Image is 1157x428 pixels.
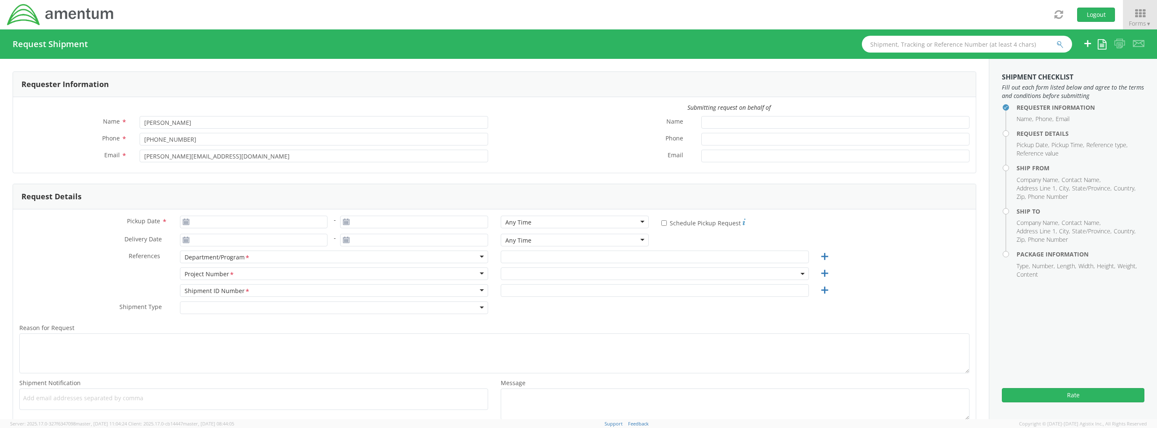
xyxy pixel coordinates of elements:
[1059,184,1070,193] li: City
[1017,176,1059,184] li: Company Name
[1017,235,1026,244] li: Zip
[1056,115,1070,123] li: Email
[628,420,649,427] a: Feedback
[1072,184,1112,193] li: State/Province
[668,151,683,161] span: Email
[1017,262,1030,270] li: Type
[1017,115,1033,123] li: Name
[1017,208,1144,214] h4: Ship To
[1086,141,1128,149] li: Reference type
[19,379,81,387] span: Shipment Notification
[1117,262,1137,270] li: Weight
[1017,149,1059,158] li: Reference value
[505,236,531,245] div: Any Time
[1114,227,1136,235] li: Country
[185,287,250,296] div: Shipment ID Number
[1146,20,1151,27] span: ▼
[1114,184,1136,193] li: Country
[124,235,162,245] span: Delivery Date
[687,103,771,111] i: Submitting request on behalf of
[1017,130,1144,137] h4: Request Details
[862,36,1072,53] input: Shipment, Tracking or Reference Number (at least 4 chars)
[1057,262,1076,270] li: Length
[104,151,120,159] span: Email
[1078,262,1095,270] li: Width
[103,117,120,125] span: Name
[1017,270,1038,279] li: Content
[1017,193,1026,201] li: Zip
[19,324,74,332] span: Reason for Request
[666,117,683,127] span: Name
[1062,176,1101,184] li: Contact Name
[1002,388,1144,402] button: Rate
[1051,141,1084,149] li: Pickup Time
[1017,165,1144,171] h4: Ship From
[1028,235,1068,244] li: Phone Number
[1032,262,1055,270] li: Number
[1017,184,1057,193] li: Address Line 1
[1072,227,1112,235] li: State/Province
[129,252,160,260] span: References
[119,303,162,312] span: Shipment Type
[1028,193,1068,201] li: Phone Number
[501,379,526,387] span: Message
[1017,104,1144,111] h4: Requester Information
[1017,219,1059,227] li: Company Name
[21,80,109,89] h3: Requester Information
[183,420,234,427] span: master, [DATE] 08:44:05
[1017,227,1057,235] li: Address Line 1
[661,220,667,226] input: Schedule Pickup Request
[10,420,127,427] span: Server: 2025.17.0-327f6347098
[1059,227,1070,235] li: City
[661,217,745,227] label: Schedule Pickup Request
[13,40,88,49] h4: Request Shipment
[1097,262,1115,270] li: Height
[21,193,82,201] h3: Request Details
[1035,115,1054,123] li: Phone
[666,134,683,144] span: Phone
[605,420,623,427] a: Support
[185,253,250,262] div: Department/Program
[128,420,234,427] span: Client: 2025.17.0-cb14447
[1017,141,1049,149] li: Pickup Date
[102,134,120,142] span: Phone
[1017,251,1144,257] h4: Package Information
[505,218,531,227] div: Any Time
[1062,219,1101,227] li: Contact Name
[1002,74,1144,81] h3: Shipment Checklist
[1019,420,1147,427] span: Copyright © [DATE]-[DATE] Agistix Inc., All Rights Reserved
[185,270,235,279] div: Project Number
[6,3,115,26] img: dyn-intl-logo-049831509241104b2a82.png
[1129,19,1151,27] span: Forms
[1077,8,1115,22] button: Logout
[23,394,484,402] span: Add email addresses separated by comma
[76,420,127,427] span: master, [DATE] 11:04:24
[1002,83,1144,100] span: Fill out each form listed below and agree to the terms and conditions before submitting
[127,217,160,225] span: Pickup Date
